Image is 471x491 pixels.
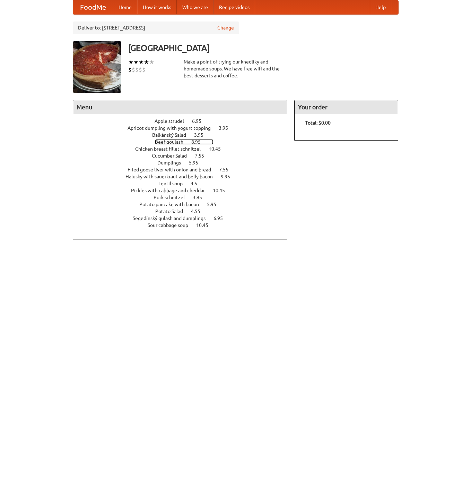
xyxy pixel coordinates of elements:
span: Lentil soup [158,181,190,186]
span: Segedínský gulash and dumplings [133,215,212,221]
span: Potato Salad [155,209,190,214]
a: Lentil soup 4.5 [158,181,210,186]
a: Sour cabbage soup 10.45 [148,222,221,228]
a: Dumplings 5.95 [157,160,211,166]
li: ★ [144,58,149,66]
li: $ [132,66,135,74]
span: 5.95 [207,202,223,207]
span: Pork schnitzel [154,195,192,200]
a: Fried goose liver with onion and bread 7.55 [128,167,241,172]
span: 3.95 [219,125,235,131]
span: Balkánský Salad [152,132,193,138]
a: Help [370,0,391,14]
span: 4.5 [191,181,204,186]
a: Chicken breast fillet schnitzel 10.45 [135,146,234,152]
span: Halusky with sauerkraut and belly bacon [125,174,220,179]
span: Beef goulash [155,139,190,145]
span: 4.55 [191,209,207,214]
span: Apple strudel [155,118,191,124]
h3: [GEOGRAPHIC_DATA] [128,41,399,55]
a: Apple strudel 6.95 [155,118,214,124]
a: Recipe videos [213,0,255,14]
a: Change [217,24,234,31]
div: Deliver to: [STREET_ADDRESS] [73,22,239,34]
a: Potato pancake with bacon 5.95 [139,202,229,207]
span: 9.95 [221,174,237,179]
span: 7.55 [195,153,211,159]
li: ★ [149,58,154,66]
li: $ [128,66,132,74]
b: Total: $0.00 [305,120,331,126]
span: 10.45 [213,188,232,193]
a: Pickles with cabbage and cheddar 10.45 [131,188,238,193]
span: 5.95 [189,160,205,166]
a: How it works [137,0,177,14]
span: Pickles with cabbage and cheddar [131,188,212,193]
a: FoodMe [73,0,113,14]
a: Beef goulash 8.95 [155,139,213,145]
span: 6.95 [213,215,230,221]
li: ★ [128,58,133,66]
span: 6.95 [192,118,208,124]
span: Apricot dumpling with yogurt topping [128,125,218,131]
a: Halusky with sauerkraut and belly bacon 9.95 [125,174,243,179]
h4: Menu [73,100,287,114]
a: Pork schnitzel 3.95 [154,195,215,200]
li: $ [142,66,146,74]
a: Cucumber Salad 7.55 [152,153,217,159]
span: 3.95 [194,132,210,138]
li: $ [139,66,142,74]
span: 8.95 [191,139,208,145]
div: Make a point of trying our knedlíky and homemade soups. We have free wifi and the best desserts a... [184,58,288,79]
img: angular.jpg [73,41,121,93]
span: 3.95 [193,195,209,200]
a: Home [113,0,137,14]
span: 10.45 [196,222,215,228]
span: Potato pancake with bacon [139,202,206,207]
span: Cucumber Salad [152,153,194,159]
a: Potato Salad 4.55 [155,209,213,214]
span: 10.45 [209,146,228,152]
h4: Your order [295,100,398,114]
span: Fried goose liver with onion and bread [128,167,218,172]
span: 7.55 [219,167,235,172]
span: Sour cabbage soup [148,222,195,228]
li: $ [135,66,139,74]
span: Dumplings [157,160,188,166]
a: Who we are [177,0,213,14]
li: ★ [133,58,139,66]
a: Segedínský gulash and dumplings 6.95 [133,215,236,221]
a: Apricot dumpling with yogurt topping 3.95 [128,125,241,131]
span: Chicken breast fillet schnitzel [135,146,208,152]
a: Balkánský Salad 3.95 [152,132,216,138]
li: ★ [139,58,144,66]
